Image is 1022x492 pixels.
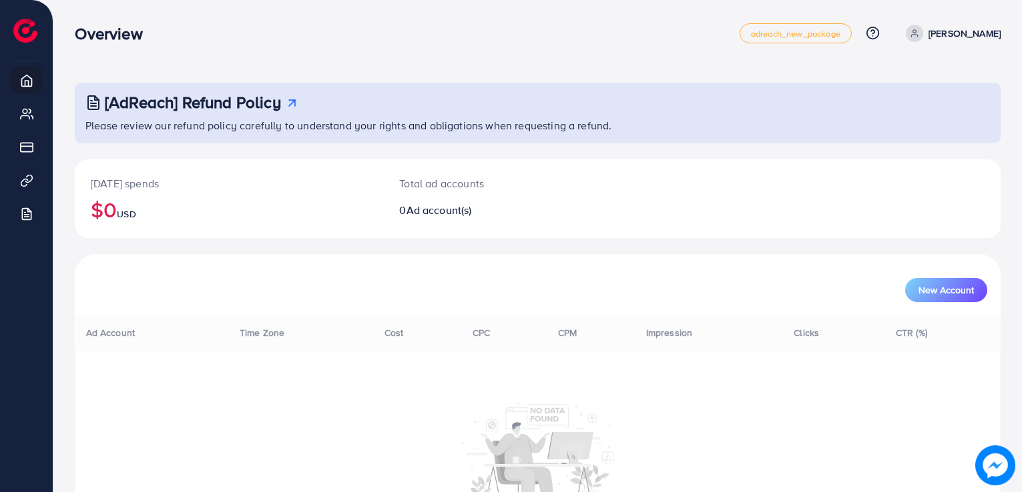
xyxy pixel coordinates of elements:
[85,117,993,133] p: Please review our refund policy carefully to understand your rights and obligations when requesti...
[901,25,1001,42] a: [PERSON_NAME]
[919,285,974,295] span: New Account
[13,19,37,43] img: logo
[407,203,472,217] span: Ad account(s)
[105,93,281,112] h3: [AdReach] Refund Policy
[399,175,599,191] p: Total ad accounts
[91,175,367,191] p: [DATE] spends
[117,207,136,221] span: USD
[905,278,987,302] button: New Account
[751,29,840,38] span: adreach_new_package
[740,23,852,43] a: adreach_new_package
[399,204,599,217] h2: 0
[75,24,153,43] h3: Overview
[929,25,1001,41] p: [PERSON_NAME]
[975,445,1015,485] img: image
[91,197,367,222] h2: $0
